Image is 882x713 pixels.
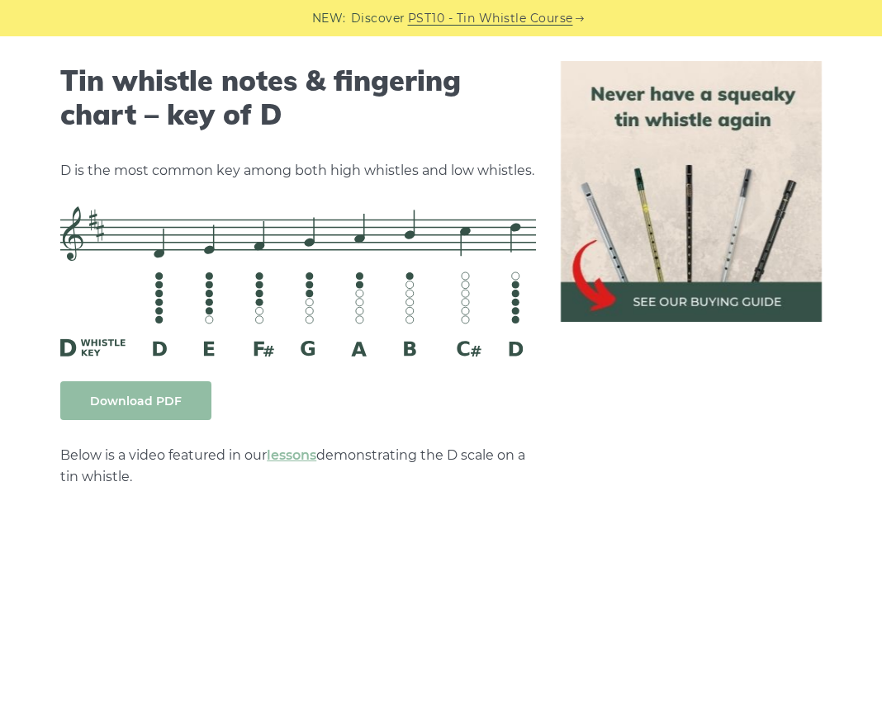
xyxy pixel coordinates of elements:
[408,9,573,28] a: PST10 - Tin Whistle Course
[312,9,346,28] span: NEW:
[60,381,211,420] a: Download PDF
[561,61,822,322] img: tin whistle buying guide
[60,160,536,182] p: D is the most common key among both high whistles and low whistles.
[60,64,536,132] h2: Tin whistle notes & fingering chart – key of D
[60,206,536,357] img: D Whistle Fingering Chart And Notes
[267,447,316,463] a: lessons
[60,445,536,488] p: Below is a video featured in our demonstrating the D scale on a tin whistle.
[351,9,405,28] span: Discover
